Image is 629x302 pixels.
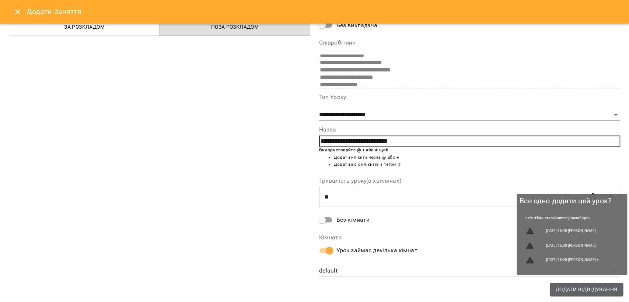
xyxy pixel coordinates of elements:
span: Без викладача [336,21,378,30]
span: За розкладом [14,22,155,31]
span: Поза розкладом [164,22,305,31]
label: Тип Уроку [319,94,621,100]
button: Close [9,3,27,21]
li: Додати клієнта через @ або + [334,154,621,161]
li: Додати всіх клієнтів з тегом # [334,161,621,168]
button: Поза розкладом [159,18,310,36]
label: Назва [319,127,621,133]
button: За розкладом [9,18,160,36]
label: Тривалість уроку(в хвилинах) [319,178,621,184]
span: Додати Відвідування [556,285,617,294]
b: Використовуйте @ + або # щоб [319,147,389,152]
button: Додати Відвідування [550,283,623,296]
label: Кімната [319,235,621,240]
h6: Додати Заняття [27,6,620,17]
label: Співробітник [319,40,621,46]
span: Урок займає декілька кімнат [336,246,417,255]
span: Без кімнати [336,215,370,224]
div: default [319,265,621,277]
